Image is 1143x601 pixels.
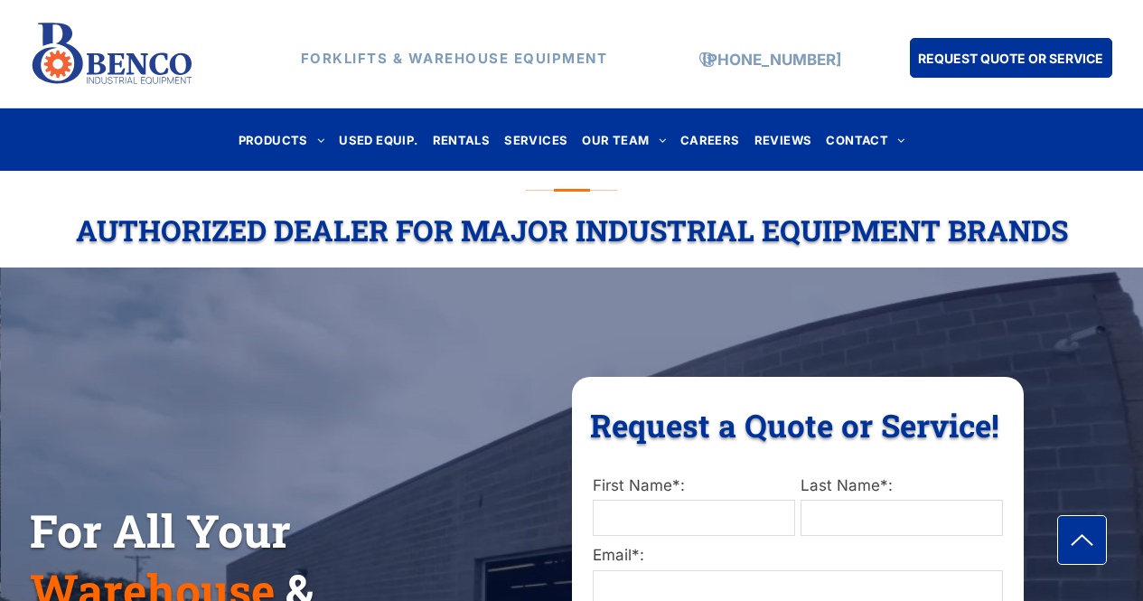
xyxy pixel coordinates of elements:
label: First Name*: [593,474,795,498]
span: Request a Quote or Service! [590,404,999,446]
label: Email*: [593,544,1003,568]
a: PRODUCTS [231,127,333,152]
a: CAREERS [673,127,747,152]
span: Authorized Dealer For Major Industrial Equipment Brands [76,211,1068,249]
span: For All Your [30,501,291,560]
a: CONTACT [819,127,912,152]
a: USED EQUIP. [332,127,425,152]
a: REVIEWS [747,127,820,152]
a: RENTALS [426,127,498,152]
a: [PHONE_NUMBER] [702,51,841,69]
a: OUR TEAM [575,127,673,152]
a: REQUEST QUOTE OR SERVICE [910,38,1112,78]
a: SERVICES [497,127,575,152]
label: Last Name*: [801,474,1003,498]
span: REQUEST QUOTE OR SERVICE [918,42,1103,75]
strong: FORKLIFTS & WAREHOUSE EQUIPMENT [301,50,608,67]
